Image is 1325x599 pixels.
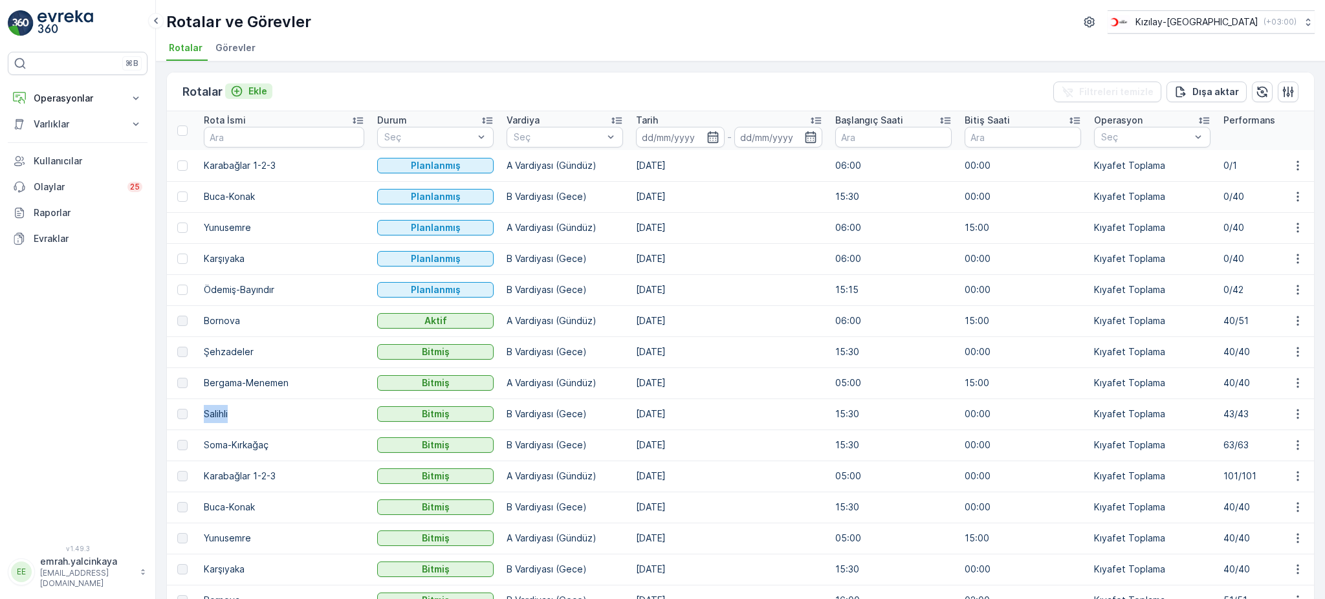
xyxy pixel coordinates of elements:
a: Raporlar [8,200,148,226]
p: Rotalar [182,83,223,101]
p: Bitmiş [422,345,450,358]
p: Aktif [424,314,447,327]
p: Raporlar [34,206,142,219]
div: Toggle Row Selected [177,440,188,450]
td: [DATE] [630,554,829,585]
span: v 1.49.3 [8,545,148,552]
p: Varlıklar [34,118,122,131]
td: Kıyafet Toplama [1088,212,1217,243]
p: Kullanıcılar [34,155,142,168]
p: emrah.yalcinkaya [40,555,133,568]
p: ( +03:00 ) [1264,17,1297,27]
input: dd/mm/yyyy [734,127,823,147]
p: Ekle [248,85,267,98]
td: Kıyafet Toplama [1088,492,1217,523]
p: Planlanmış [411,252,461,265]
button: Bitmiş [377,375,494,391]
p: Planlanmış [411,221,461,234]
p: Evraklar [34,232,142,245]
td: 00:00 [958,243,1088,274]
td: 00:00 [958,461,1088,492]
button: Ekle [225,83,272,99]
p: Dışa aktar [1192,85,1239,98]
div: Toggle Row Selected [177,285,188,295]
td: 05:00 [829,461,958,492]
p: Rota İsmi [204,114,246,127]
button: Bitmiş [377,499,494,515]
td: Kıyafet Toplama [1088,367,1217,398]
p: Filtreleri temizle [1079,85,1154,98]
p: Bitmiş [422,563,450,576]
td: B Vardiyası (Gece) [500,398,630,430]
p: Bitmiş [422,408,450,420]
td: Karşıyaka [197,554,371,585]
td: Soma-Kırkağaç [197,430,371,461]
p: Bitmiş [422,376,450,389]
button: Kızılay-[GEOGRAPHIC_DATA](+03:00) [1108,10,1315,34]
div: Toggle Row Selected [177,471,188,481]
td: Kıyafet Toplama [1088,243,1217,274]
td: 06:00 [829,243,958,274]
p: Operasyonlar [34,92,122,105]
p: Vardiya [507,114,540,127]
button: Bitmiş [377,530,494,546]
td: B Vardiyası (Gece) [500,181,630,212]
td: [DATE] [630,523,829,554]
p: Rotalar ve Görevler [166,12,311,32]
p: Operasyon [1094,114,1143,127]
button: Dışa aktar [1166,82,1247,102]
p: Planlanmış [411,190,461,203]
td: 15:15 [829,274,958,305]
td: 06:00 [829,212,958,243]
p: Bitmiş [422,470,450,483]
td: Buca-Konak [197,492,371,523]
button: Planlanmış [377,251,494,267]
button: Bitmiş [377,561,494,577]
p: Kızılay-[GEOGRAPHIC_DATA] [1135,16,1258,28]
td: [DATE] [630,305,829,336]
td: [DATE] [630,461,829,492]
p: ⌘B [126,58,138,69]
button: Varlıklar [8,111,148,137]
td: A Vardiyası (Gündüz) [500,150,630,181]
button: Bitmiş [377,468,494,484]
td: 05:00 [829,523,958,554]
p: Başlangıç Saati [835,114,903,127]
td: [DATE] [630,212,829,243]
td: 15:00 [958,305,1088,336]
div: Toggle Row Selected [177,409,188,419]
a: Olaylar25 [8,174,148,200]
p: Tarih [636,114,658,127]
div: Toggle Row Selected [177,378,188,388]
td: A Vardiyası (Gündüz) [500,212,630,243]
button: Bitmiş [377,406,494,422]
td: Karabağlar 1-2-3 [197,461,371,492]
td: 00:00 [958,492,1088,523]
td: Kıyafet Toplama [1088,554,1217,585]
span: Rotalar [169,41,203,54]
td: A Vardiyası (Gündüz) [500,305,630,336]
button: Planlanmış [377,282,494,298]
button: Bitmiş [377,437,494,453]
td: Şehzadeler [197,336,371,367]
img: logo_light-DOdMpM7g.png [38,10,93,36]
td: 00:00 [958,430,1088,461]
td: 15:30 [829,181,958,212]
td: [DATE] [630,430,829,461]
td: Kıyafet Toplama [1088,523,1217,554]
td: 15:30 [829,430,958,461]
img: k%C4%B1z%C4%B1lay_jywRncg.png [1108,15,1130,29]
td: Kıyafet Toplama [1088,181,1217,212]
td: [DATE] [630,274,829,305]
button: EEemrah.yalcinkaya[EMAIL_ADDRESS][DOMAIN_NAME] [8,555,148,589]
td: 05:00 [829,367,958,398]
div: Toggle Row Selected [177,316,188,326]
td: Karabağlar 1-2-3 [197,150,371,181]
button: Planlanmış [377,220,494,235]
p: 25 [130,182,140,192]
p: Bitmiş [422,501,450,514]
div: Toggle Row Selected [177,564,188,574]
td: B Vardiyası (Gece) [500,492,630,523]
button: Planlanmış [377,158,494,173]
div: Toggle Row Selected [177,191,188,202]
